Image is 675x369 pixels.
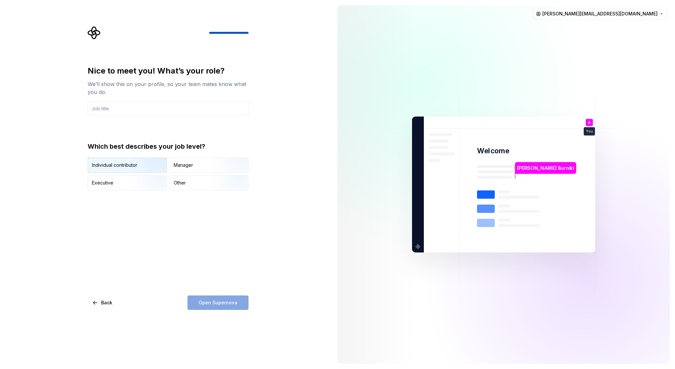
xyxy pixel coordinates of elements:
[517,164,574,172] p: [PERSON_NAME] Burniki
[542,11,658,17] span: [PERSON_NAME][EMAIL_ADDRESS][DOMAIN_NAME]
[101,299,112,306] span: Back
[174,162,193,168] div: Manager
[92,162,137,168] div: Individual contributor
[477,146,509,156] p: Welcome
[588,121,591,124] p: A
[88,101,249,116] input: Job title
[88,26,101,39] svg: Supernova Logo
[88,295,118,310] button: Back
[92,180,113,186] div: Executive
[88,80,249,96] div: We’ll show this on your profile, so your team mates know what you do.
[174,180,186,186] div: Other
[88,66,249,76] div: Nice to meet you! What’s your role?
[586,130,593,133] p: You
[88,142,249,151] div: Which best describes your job level?
[533,8,667,20] button: [PERSON_NAME][EMAIL_ADDRESS][DOMAIN_NAME]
